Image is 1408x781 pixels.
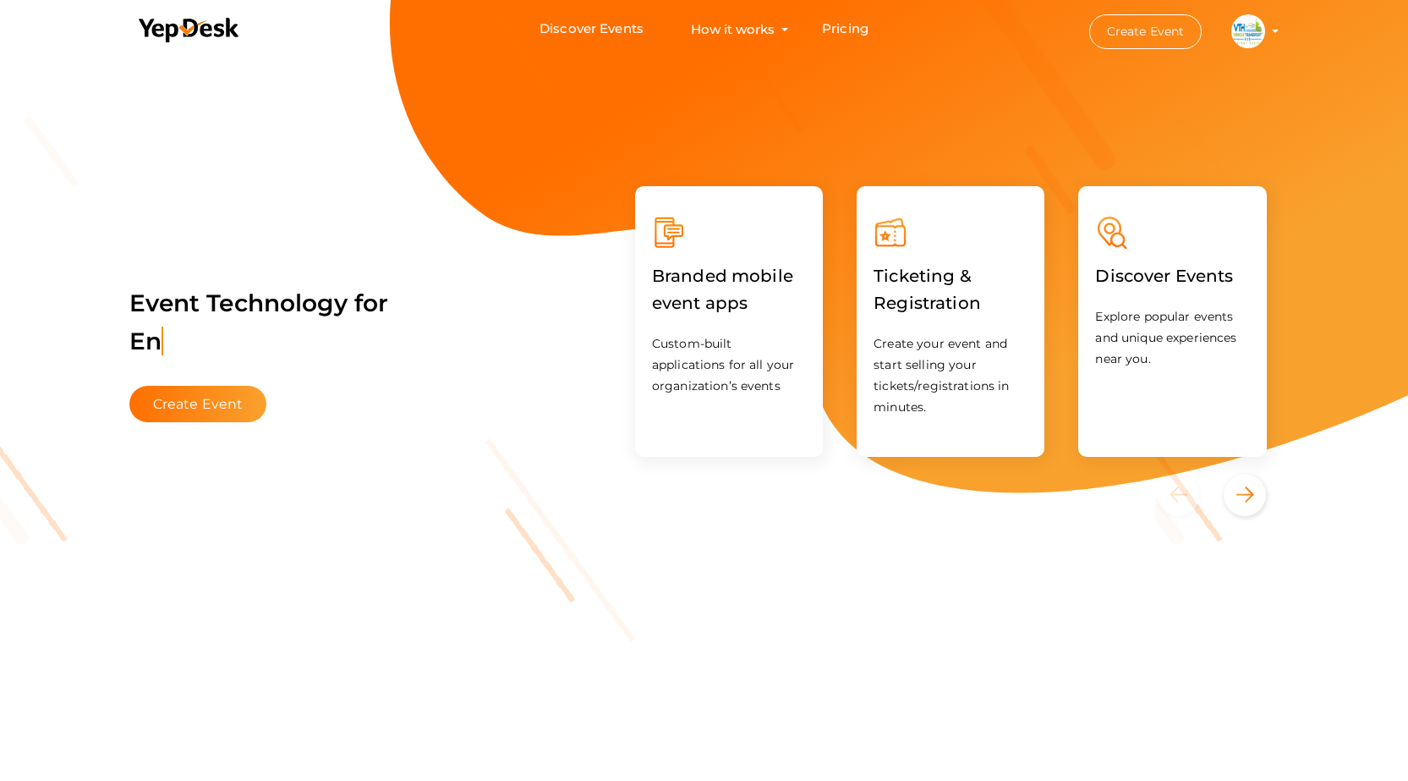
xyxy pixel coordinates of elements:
a: Discover Events [540,14,644,45]
p: Explore popular events and unique experiences near you. [1095,306,1249,370]
label: Event Technology for [129,263,389,382]
span: En [129,327,163,355]
button: Next [1224,474,1266,516]
a: Pricing [822,14,868,45]
p: Custom-built applications for all your organization’s events [652,333,806,397]
button: Create Event [1089,14,1203,49]
label: Ticketing & Registration [874,250,1027,329]
a: Branded mobile event apps [652,296,806,312]
label: Branded mobile event apps [652,250,806,329]
p: Create your event and start selling your tickets/registrations in minutes. [874,333,1027,418]
button: Previous [1157,474,1220,516]
a: Discover Events [1095,269,1233,285]
button: How it works [686,14,780,45]
a: Ticketing & Registration [874,296,1027,312]
button: Create Event [129,386,267,422]
label: Discover Events [1095,250,1233,302]
img: LQBJ3FNF_small.png [1231,14,1265,48]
